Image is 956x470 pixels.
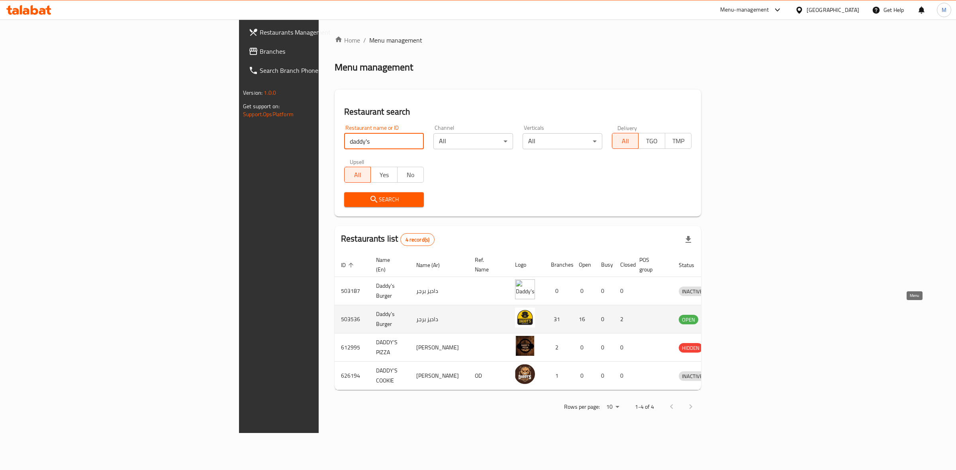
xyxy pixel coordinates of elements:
[595,253,614,277] th: Busy
[639,255,663,274] span: POS group
[410,277,468,305] td: داديز برجر
[642,135,662,147] span: TGO
[401,169,421,181] span: No
[348,169,368,181] span: All
[614,333,633,362] td: 0
[344,133,424,149] input: Search for restaurant name or ID..
[603,401,622,413] div: Rows per page:
[564,402,600,412] p: Rows per page:
[243,101,280,111] span: Get support on:
[668,135,688,147] span: TMP
[679,287,706,296] span: INACTIVE
[515,336,535,356] img: DADDY'S PIZZA
[350,159,364,164] label: Upsell
[595,333,614,362] td: 0
[344,167,371,183] button: All
[615,135,635,147] span: All
[433,133,513,149] div: All
[665,133,692,149] button: TMP
[242,61,399,80] a: Search Branch Phone
[468,362,509,390] td: OD
[260,66,392,75] span: Search Branch Phone
[807,6,859,14] div: [GEOGRAPHIC_DATA]
[595,277,614,305] td: 0
[351,195,417,205] span: Search
[523,133,602,149] div: All
[335,253,743,390] table: enhanced table
[344,106,692,118] h2: Restaurant search
[635,402,654,412] p: 1-4 of 4
[515,308,535,328] img: Daddy's Burger
[260,27,392,37] span: Restaurants Management
[595,362,614,390] td: 0
[370,167,397,183] button: Yes
[260,47,392,56] span: Branches
[545,305,572,333] td: 31
[679,230,698,249] div: Export file
[374,169,394,181] span: Yes
[545,362,572,390] td: 1
[679,371,706,381] div: INACTIVE
[572,253,595,277] th: Open
[614,362,633,390] td: 0
[401,236,435,244] span: 4 record(s)
[515,279,535,299] img: Daddy's Burger
[572,362,595,390] td: 0
[679,260,705,270] span: Status
[614,277,633,305] td: 0
[638,133,665,149] button: TGO
[942,6,946,14] span: M
[341,260,356,270] span: ID
[679,343,703,353] div: HIDDEN
[475,255,499,274] span: Ref. Name
[572,277,595,305] td: 0
[614,305,633,333] td: 2
[264,88,276,98] span: 1.0.0
[545,333,572,362] td: 2
[572,305,595,333] td: 16
[614,253,633,277] th: Closed
[410,305,468,333] td: داديز برجر
[612,133,639,149] button: All
[595,305,614,333] td: 0
[344,192,424,207] button: Search
[545,277,572,305] td: 0
[376,255,400,274] span: Name (En)
[410,333,468,362] td: [PERSON_NAME]
[416,260,450,270] span: Name (Ar)
[242,42,399,61] a: Branches
[410,362,468,390] td: [PERSON_NAME]
[572,333,595,362] td: 0
[243,88,263,98] span: Version:
[397,167,424,183] button: No
[679,372,706,381] span: INACTIVE
[341,233,435,246] h2: Restaurants list
[545,253,572,277] th: Branches
[243,109,294,119] a: Support.OpsPlatform
[400,233,435,246] div: Total records count
[509,253,545,277] th: Logo
[335,35,701,45] nav: breadcrumb
[617,125,637,131] label: Delivery
[242,23,399,42] a: Restaurants Management
[720,5,769,15] div: Menu-management
[679,315,698,324] span: OPEN
[679,343,703,353] span: HIDDEN
[515,364,535,384] img: DADDY'S COOKIE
